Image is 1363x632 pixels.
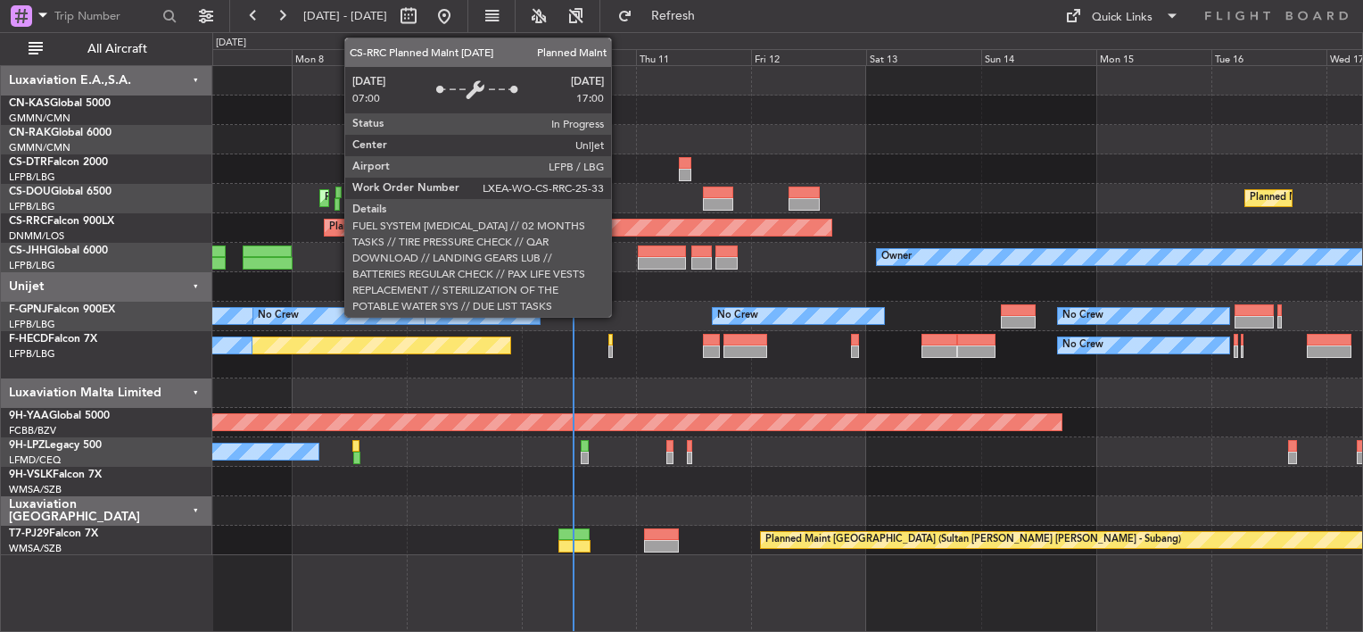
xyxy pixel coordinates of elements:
[292,49,407,65] div: Mon 8
[9,259,55,272] a: LFPB/LBG
[9,128,51,138] span: CN-RAK
[9,98,50,109] span: CN-KAS
[1092,9,1152,27] div: Quick Links
[9,470,53,480] span: 9H-VSLK
[9,112,70,125] a: GMMN/CMN
[177,49,292,65] div: Sun 7
[20,35,194,63] button: All Aircraft
[9,470,102,480] a: 9H-VSLKFalcon 7X
[9,334,48,345] span: F-HECD
[1062,332,1103,359] div: No Crew
[258,303,299,329] div: No Crew
[9,245,108,256] a: CS-JHHGlobal 6000
[9,347,55,361] a: LFPB/LBG
[54,3,157,29] input: Trip Number
[9,453,61,467] a: LFMD/CEQ
[9,245,47,256] span: CS-JHH
[9,98,111,109] a: CN-KASGlobal 5000
[9,528,49,539] span: T7-PJ29
[9,216,47,227] span: CS-RRC
[9,141,70,154] a: GMMN/CMN
[636,10,711,22] span: Refresh
[303,8,387,24] span: [DATE] - [DATE]
[9,128,112,138] a: CN-RAKGlobal 6000
[717,303,758,329] div: No Crew
[325,185,606,212] div: Planned Maint [GEOGRAPHIC_DATA] ([GEOGRAPHIC_DATA])
[9,157,47,168] span: CS-DTR
[751,49,866,65] div: Fri 12
[9,304,47,315] span: F-GPNJ
[1211,49,1326,65] div: Tue 16
[9,216,114,227] a: CS-RRCFalcon 900LX
[9,304,115,315] a: F-GPNJFalcon 900EX
[1056,2,1188,30] button: Quick Links
[9,411,110,421] a: 9H-YAAGlobal 5000
[9,187,112,197] a: CS-DOUGlobal 6500
[9,170,55,184] a: LFPB/LBG
[216,36,246,51] div: [DATE]
[866,49,981,65] div: Sat 13
[9,440,45,451] span: 9H-LPZ
[636,49,751,65] div: Thu 11
[881,244,912,270] div: Owner
[9,187,51,197] span: CS-DOU
[522,49,637,65] div: Wed 10
[9,318,55,331] a: LFPB/LBG
[9,334,97,345] a: F-HECDFalcon 7X
[9,411,49,421] span: 9H-YAA
[9,528,98,539] a: T7-PJ29Falcon 7X
[1062,303,1103,329] div: No Crew
[9,157,108,168] a: CS-DTRFalcon 2000
[9,424,56,437] a: FCBB/BZV
[9,200,55,213] a: LFPB/LBG
[1096,49,1211,65] div: Mon 15
[609,2,716,30] button: Refresh
[9,229,64,243] a: DNMM/LOS
[9,542,62,555] a: WMSA/SZB
[9,440,102,451] a: 9H-LPZLegacy 500
[981,49,1096,65] div: Sun 14
[407,49,522,65] div: Tue 9
[329,214,610,241] div: Planned Maint [GEOGRAPHIC_DATA] ([GEOGRAPHIC_DATA])
[46,43,188,55] span: All Aircraft
[765,527,1181,553] div: Planned Maint [GEOGRAPHIC_DATA] (Sultan [PERSON_NAME] [PERSON_NAME] - Subang)
[9,483,62,496] a: WMSA/SZB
